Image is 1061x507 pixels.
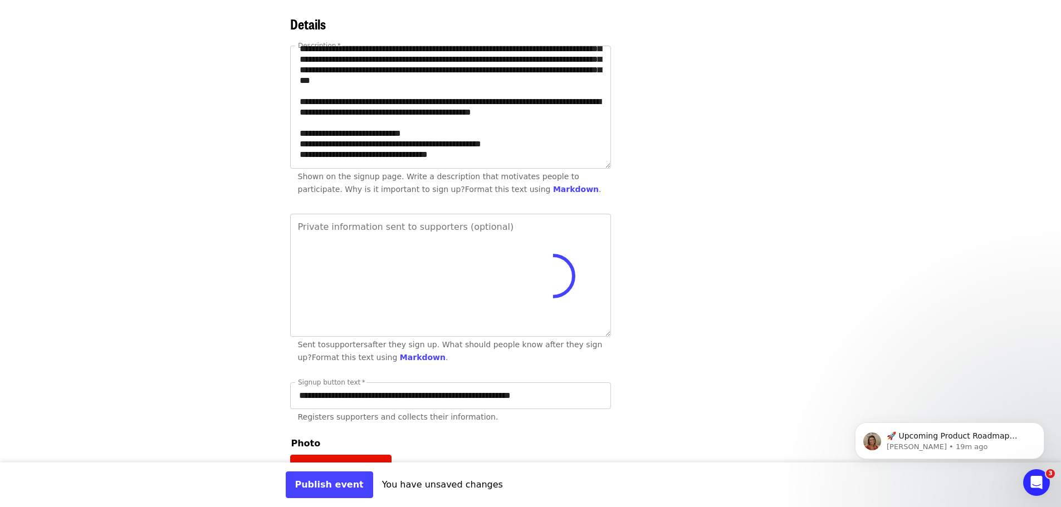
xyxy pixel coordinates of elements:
textarea: Description [291,46,610,168]
span: You have unsaved changes [382,479,503,490]
div: Format this text using . [465,185,602,194]
div: Sent to supporters after they sign up. What should people know after they sign up? [298,338,603,364]
a: Markdown [400,353,446,362]
label: Signup button text [298,379,365,386]
div: Format this text using . [312,353,448,362]
iframe: Intercom live chat [1023,469,1050,496]
span: 3 [1046,469,1055,478]
a: Markdown [553,185,599,194]
textarea: Private information sent to supporters (optional) [291,214,610,336]
iframe: Intercom notifications message [838,399,1061,477]
button: Publish event [286,471,373,498]
span: Details [290,14,326,33]
span: Photo [291,438,321,449]
div: Shown on the signup page. Write a description that motivates people to participate. Why is it imp... [298,170,603,196]
label: Description [298,42,341,49]
input: Signup button text [290,382,611,409]
button: Clear photo [290,455,392,481]
div: Registers supporters and collects their information. [298,411,603,424]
